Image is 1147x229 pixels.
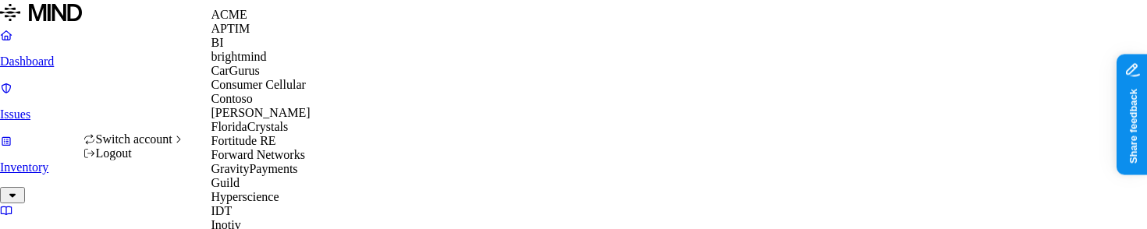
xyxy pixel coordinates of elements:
[211,148,305,161] span: Forward Networks
[83,146,185,160] div: Logout
[211,134,276,147] span: Fortitude RE
[211,36,224,49] span: BI
[211,8,247,21] span: ACME
[211,176,240,189] span: Guild
[211,162,298,175] span: GravityPayments
[211,120,289,133] span: FloridaCrystals
[211,190,279,203] span: Hyperscience
[211,106,311,119] span: [PERSON_NAME]
[211,22,250,35] span: APTIM
[211,64,260,77] span: CarGurus
[211,50,267,63] span: brightmind
[96,132,172,146] span: Switch account
[211,92,253,105] span: Contoso
[211,204,233,217] span: IDT
[211,78,306,91] span: Consumer Cellular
